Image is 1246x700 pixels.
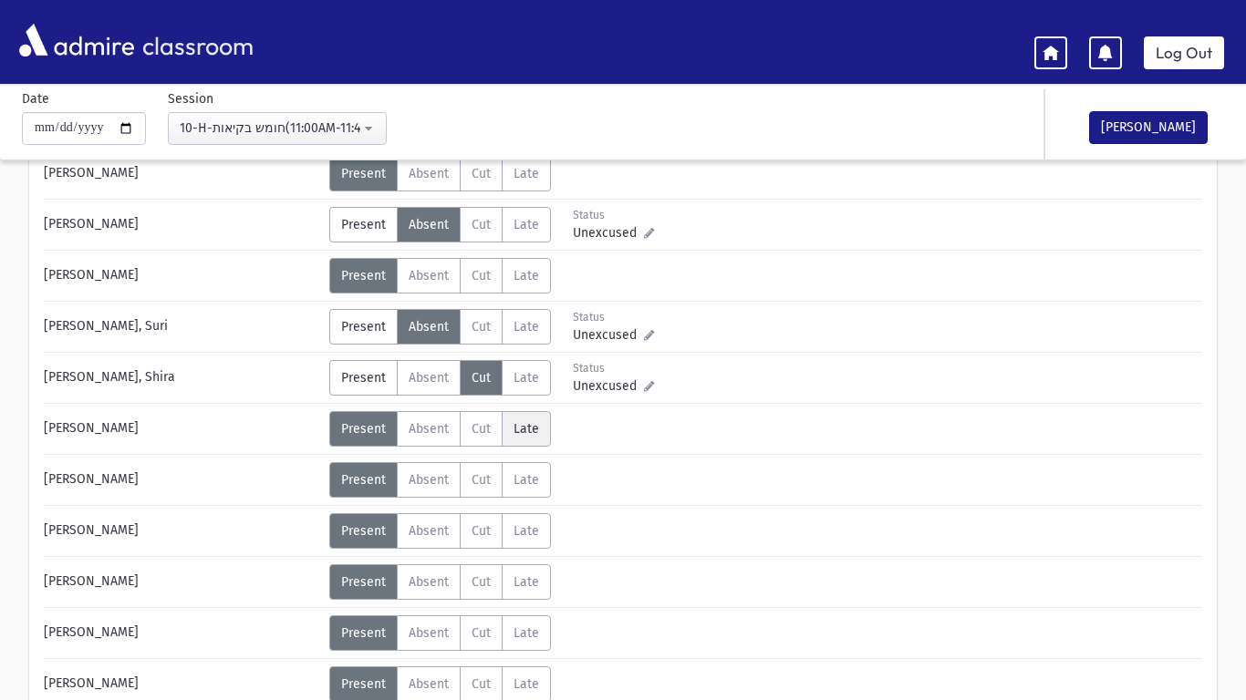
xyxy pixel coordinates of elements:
span: Late [514,523,539,539]
div: Status [573,207,654,223]
span: Present [341,676,386,692]
div: AttTypes [329,309,551,345]
span: Present [341,166,386,181]
span: Cut [472,574,491,590]
span: Absent [409,319,449,335]
span: Cut [472,370,491,386]
span: Present [341,319,386,335]
div: 10-H-חומש בקיאות(11:00AM-11:43AM) [180,118,360,138]
div: AttTypes [329,156,551,191]
span: classroom [139,16,254,65]
div: [PERSON_NAME] [35,615,329,651]
div: [PERSON_NAME] [35,564,329,600]
span: Cut [472,472,491,488]
span: Present [341,472,386,488]
img: AdmirePro [15,19,139,61]
div: [PERSON_NAME], Shira [35,360,329,396]
label: Session [168,89,213,108]
a: Log Out [1144,36,1224,69]
span: Cut [472,166,491,181]
span: Present [341,421,386,437]
div: [PERSON_NAME] [35,258,329,293]
div: [PERSON_NAME] [35,513,329,549]
div: AttTypes [329,411,551,447]
span: Late [514,574,539,590]
span: Cut [472,319,491,335]
div: [PERSON_NAME] [35,462,329,498]
span: Late [514,421,539,437]
span: Unexcused [573,376,644,396]
span: Present [341,574,386,590]
span: Present [341,217,386,232]
span: Absent [409,472,449,488]
div: [PERSON_NAME], Suri [35,309,329,345]
span: Absent [409,217,449,232]
span: Cut [472,421,491,437]
span: Cut [472,523,491,539]
div: [PERSON_NAME] [35,207,329,242]
span: Absent [409,625,449,641]
div: Status [573,309,654,325]
span: Unexcused [573,325,644,345]
span: Present [341,268,386,283]
div: [PERSON_NAME] [35,411,329,447]
span: Cut [472,268,491,283]
span: Absent [409,370,449,386]
span: Absent [409,166,449,181]
div: AttTypes [329,258,551,293]
span: Late [514,217,539,232]
span: Present [341,370,386,386]
label: Date [22,89,49,108]
div: AttTypes [329,513,551,549]
span: Present [341,523,386,539]
span: Absent [409,268,449,283]
div: Status [573,360,654,376]
span: Cut [472,676,491,692]
div: AttTypes [329,615,551,651]
button: [PERSON_NAME] [1089,111,1208,144]
span: Cut [472,217,491,232]
span: Unexcused [573,223,644,242]
span: Absent [409,676,449,692]
div: AttTypes [329,564,551,600]
span: Late [514,472,539,488]
button: 10-H-חומש בקיאות(11:00AM-11:43AM) [168,112,387,145]
span: Absent [409,523,449,539]
span: Cut [472,625,491,641]
div: AttTypes [329,207,551,242]
div: [PERSON_NAME] [35,156,329,191]
span: Absent [409,421,449,437]
span: Present [341,625,386,641]
span: Late [514,370,539,386]
div: AttTypes [329,462,551,498]
span: Absent [409,574,449,590]
span: Late [514,166,539,181]
span: Late [514,268,539,283]
span: Late [514,319,539,335]
div: AttTypes [329,360,551,396]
